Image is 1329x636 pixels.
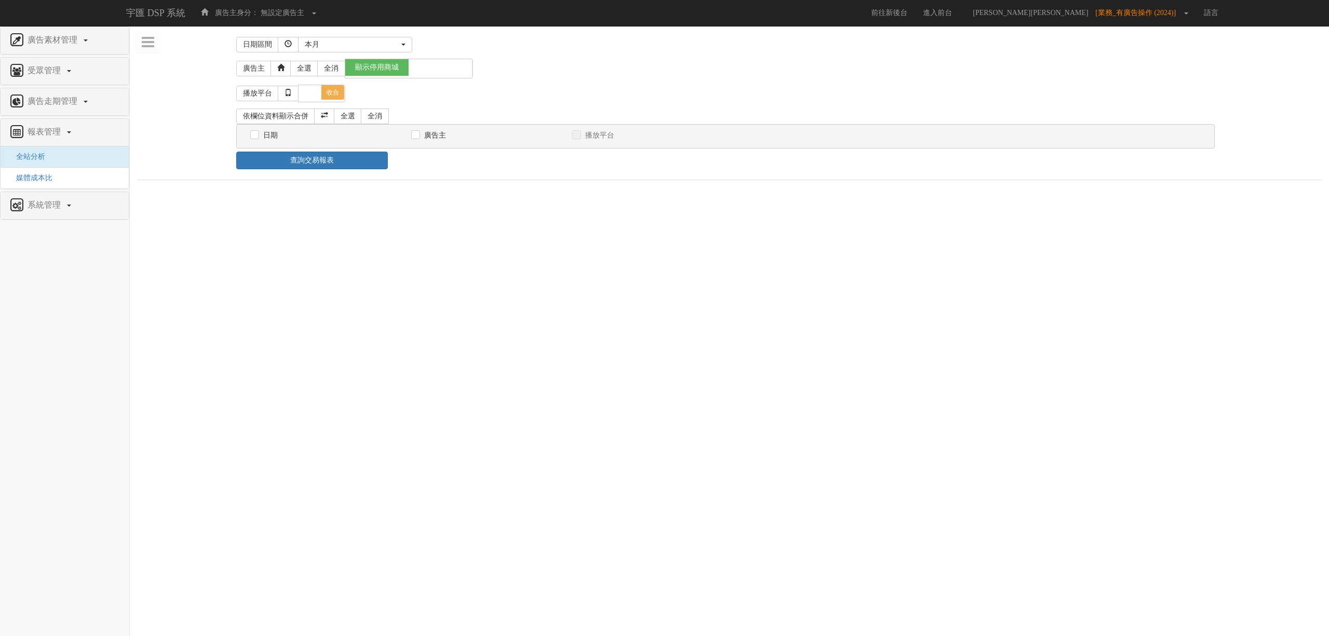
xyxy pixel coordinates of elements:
[25,97,83,105] span: 廣告走期管理
[8,32,121,49] a: 廣告素材管理
[472,59,535,76] span: 不顯示停用商城
[290,61,318,76] a: 全選
[25,127,66,136] span: 報表管理
[8,124,121,141] a: 報表管理
[968,9,1093,17] span: [PERSON_NAME][PERSON_NAME]
[261,9,304,17] span: 無設定廣告主
[8,153,45,160] a: 全站分析
[215,9,259,17] span: 廣告主身分：
[582,130,614,141] label: 播放平台
[25,200,66,209] span: 系統管理
[8,197,121,214] a: 系統管理
[8,63,121,79] a: 受眾管理
[8,93,121,110] a: 廣告走期管理
[25,66,66,75] span: 受眾管理
[8,174,52,182] a: 媒體成本比
[25,35,83,44] span: 廣告素材管理
[261,130,278,141] label: 日期
[236,152,388,169] a: 查詢交易報表
[321,85,344,100] span: 收合
[334,109,362,124] a: 全選
[305,39,399,50] div: 本月
[361,109,389,124] a: 全消
[317,61,345,76] a: 全消
[345,59,409,76] span: 顯示停用商城
[422,130,446,141] label: 廣告主
[298,37,412,52] button: 本月
[1095,9,1181,17] span: [業務_有廣告操作 (2024)]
